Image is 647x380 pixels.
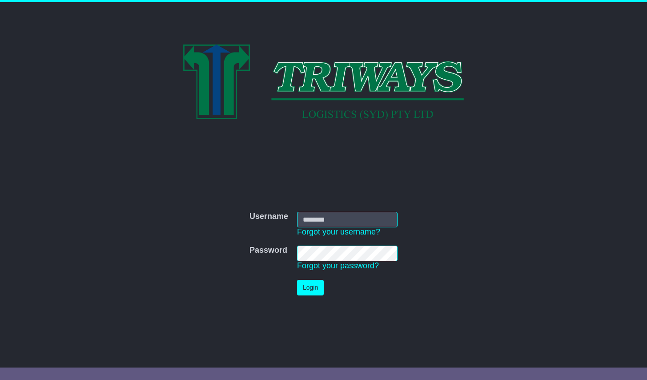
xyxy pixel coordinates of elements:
button: Login [297,280,324,295]
a: Forgot your username? [297,227,380,236]
label: Password [249,246,287,255]
img: Triways Logistics SYD PTY LTD [183,44,463,120]
label: Username [249,212,288,222]
a: Forgot your password? [297,261,379,270]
